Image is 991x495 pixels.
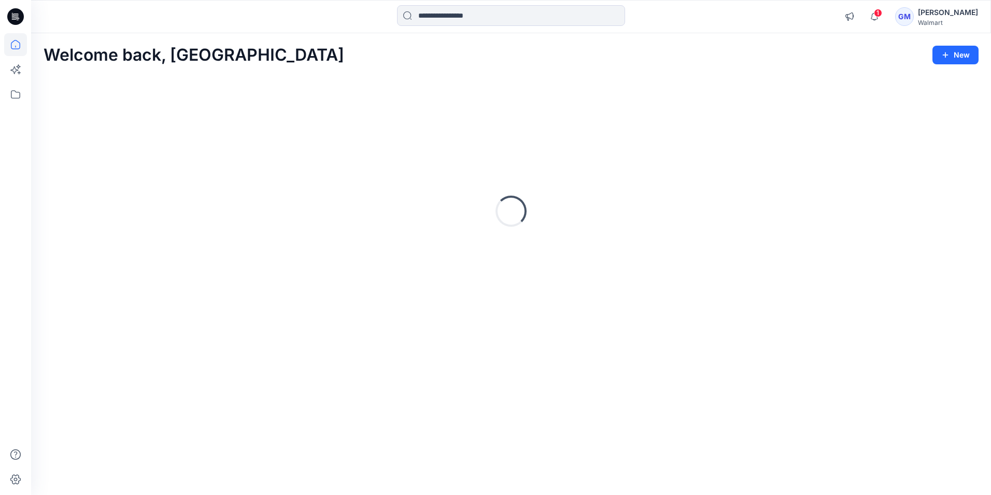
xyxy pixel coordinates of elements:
[918,19,978,26] div: Walmart
[918,6,978,19] div: [PERSON_NAME]
[895,7,914,26] div: GM
[874,9,882,17] span: 1
[44,46,344,65] h2: Welcome back, [GEOGRAPHIC_DATA]
[932,46,979,64] button: New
